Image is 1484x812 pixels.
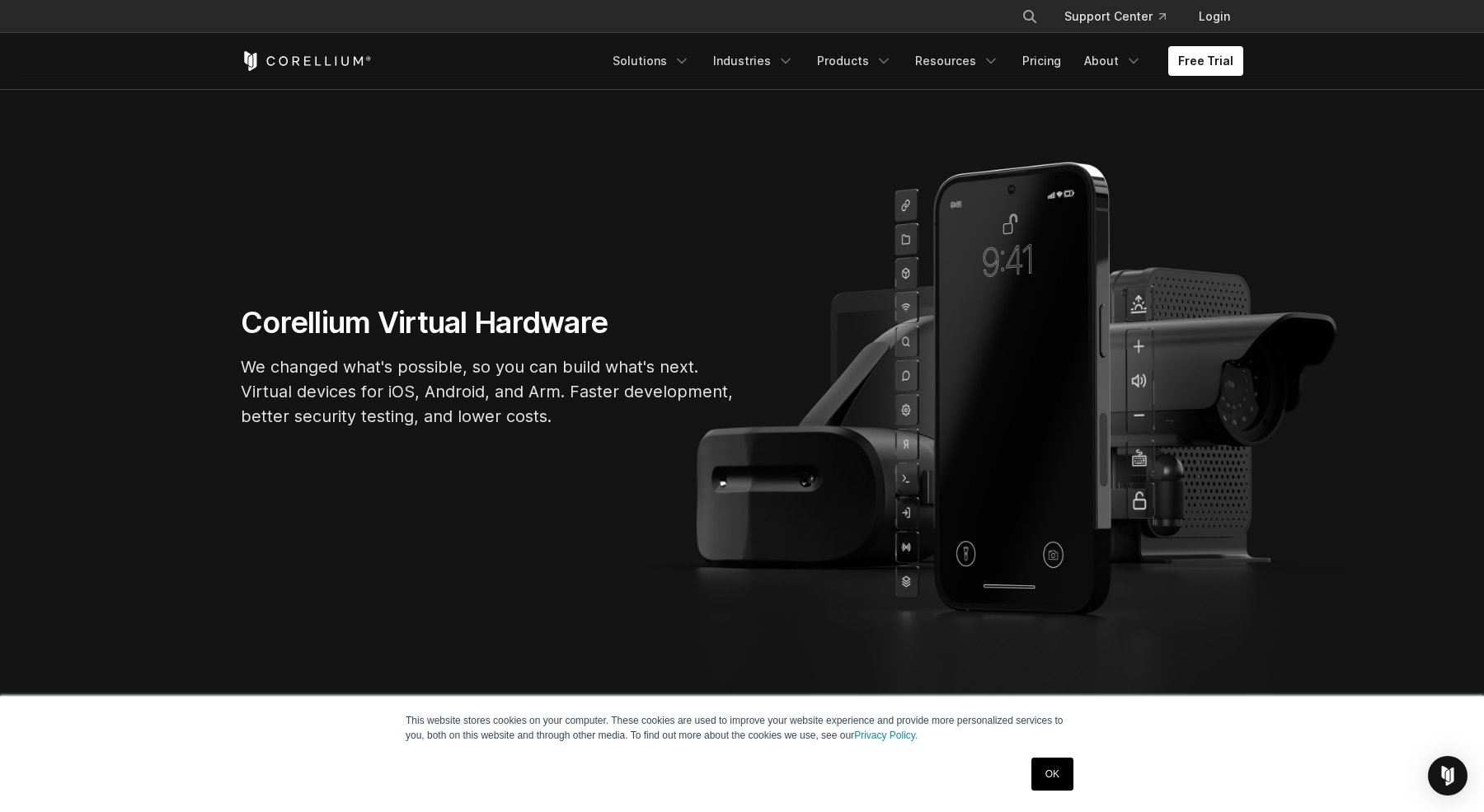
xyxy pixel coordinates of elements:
a: Login [1186,2,1243,31]
a: Industries [703,46,804,76]
a: Corellium Home [241,51,372,71]
a: Privacy Policy. [854,730,918,741]
p: This website stores cookies on your computer. These cookies are used to improve your website expe... [406,713,1078,743]
div: Navigation Menu [1002,2,1243,31]
h1: Corellium Virtual Hardware [241,304,735,341]
a: Support Center [1051,2,1179,31]
a: About [1074,46,1152,76]
div: Open Intercom Messenger [1428,756,1468,796]
p: We changed what's possible, so you can build what's next. Virtual devices for iOS, Android, and A... [241,354,735,429]
a: Products [807,46,902,76]
a: OK [1031,758,1073,791]
a: Free Trial [1168,46,1243,76]
a: Solutions [603,46,700,76]
div: Navigation Menu [603,46,1243,76]
a: Pricing [1012,46,1071,76]
a: Resources [905,46,1009,76]
button: Search [1015,2,1045,31]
